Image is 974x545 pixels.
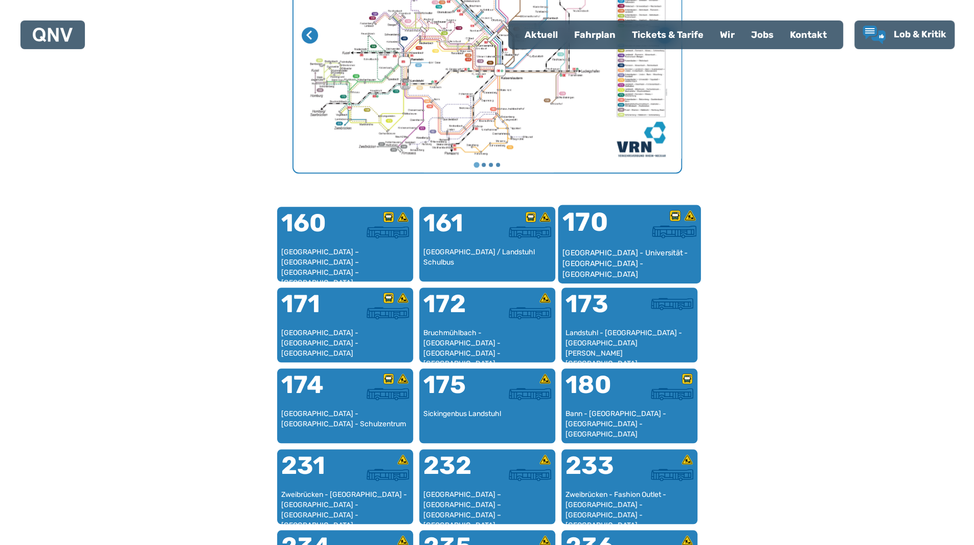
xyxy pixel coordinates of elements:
[302,27,318,43] button: Letzte Seite
[281,373,345,409] div: 174
[712,21,743,48] a: Wir
[33,28,73,42] img: QNV Logo
[367,226,409,238] img: Überlandbus
[423,328,551,358] div: Bruchmühlbach - [GEOGRAPHIC_DATA] - [GEOGRAPHIC_DATA] - [GEOGRAPHIC_DATA] - [GEOGRAPHIC_DATA]
[496,163,500,167] button: Gehe zu Seite 4
[367,388,409,400] img: Überlandbus
[651,388,693,400] img: Überlandbus
[423,211,487,248] div: 161
[782,21,835,48] a: Kontakt
[562,209,629,248] div: 170
[743,21,782,48] a: Jobs
[651,469,693,481] img: Überlandbus
[293,161,681,168] ul: Wählen Sie eine Seite zum Anzeigen
[489,163,493,167] button: Gehe zu Seite 3
[566,21,624,48] a: Fahrplan
[509,388,551,400] img: Überlandbus
[281,247,409,277] div: [GEOGRAPHIC_DATA] – [GEOGRAPHIC_DATA] – [GEOGRAPHIC_DATA] – [GEOGRAPHIC_DATA] – [GEOGRAPHIC_DATA]...
[565,328,693,358] div: Landstuhl - [GEOGRAPHIC_DATA] - [GEOGRAPHIC_DATA][PERSON_NAME][GEOGRAPHIC_DATA]
[281,292,345,329] div: 171
[423,490,551,520] div: [GEOGRAPHIC_DATA] – [GEOGRAPHIC_DATA] – [GEOGRAPHIC_DATA] – [GEOGRAPHIC_DATA] – [GEOGRAPHIC_DATA]
[281,490,409,520] div: Zweibrücken - [GEOGRAPHIC_DATA] - [GEOGRAPHIC_DATA] - [GEOGRAPHIC_DATA] - [GEOGRAPHIC_DATA] - [GE...
[482,163,486,167] button: Gehe zu Seite 2
[509,469,551,481] img: Überlandbus
[516,21,566,48] a: Aktuell
[565,292,629,329] div: 173
[624,21,712,48] a: Tickets & Tarife
[894,29,946,40] span: Lob & Kritik
[281,409,409,439] div: [GEOGRAPHIC_DATA] - [GEOGRAPHIC_DATA] - Schulzentrum
[565,373,629,409] div: 180
[33,25,73,45] a: QNV Logo
[562,248,696,279] div: [GEOGRAPHIC_DATA] - Universität - [GEOGRAPHIC_DATA] - [GEOGRAPHIC_DATA]
[423,453,487,490] div: 232
[281,453,345,490] div: 231
[423,292,487,329] div: 172
[473,162,479,168] button: Gehe zu Seite 1
[565,409,693,439] div: Bann - [GEOGRAPHIC_DATA] - [GEOGRAPHIC_DATA] - [GEOGRAPHIC_DATA]
[367,307,409,319] img: Überlandbus
[281,211,345,248] div: 160
[367,469,409,481] img: Überlandbus
[863,26,946,44] a: Lob & Kritik
[652,225,696,238] img: Überlandbus
[565,453,629,490] div: 233
[651,298,693,310] img: Überlandbus
[281,328,409,358] div: [GEOGRAPHIC_DATA] - [GEOGRAPHIC_DATA] - [GEOGRAPHIC_DATA]
[423,373,487,409] div: 175
[509,307,551,319] img: Überlandbus
[509,226,551,238] img: Überlandbus
[565,490,693,520] div: Zweibrücken - Fashion Outlet - [GEOGRAPHIC_DATA] - [GEOGRAPHIC_DATA] - [GEOGRAPHIC_DATA]
[423,247,551,277] div: [GEOGRAPHIC_DATA] / Landstuhl Schulbus
[423,409,551,439] div: Sickingenbus Landstuhl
